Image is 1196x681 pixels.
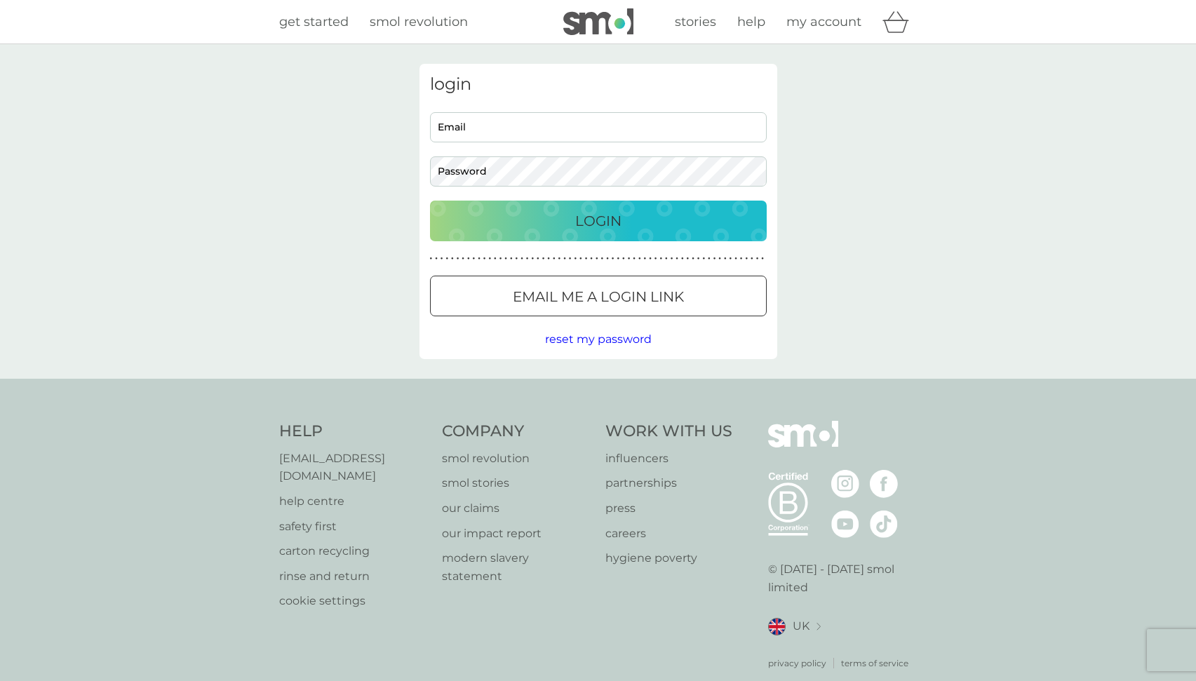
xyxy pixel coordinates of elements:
a: cookie settings [279,592,429,610]
a: [EMAIL_ADDRESS][DOMAIN_NAME] [279,450,429,485]
p: ● [488,255,491,262]
a: help [737,12,765,32]
p: ● [665,255,668,262]
p: © [DATE] - [DATE] smol limited [768,560,918,596]
a: help centre [279,492,429,511]
a: press [605,499,732,518]
p: ● [622,255,625,262]
p: ● [687,255,690,262]
p: ● [734,255,737,262]
p: ● [441,255,443,262]
a: smol stories [442,474,591,492]
img: visit the smol Instagram page [831,470,859,498]
img: UK flag [768,618,786,635]
p: ● [569,255,572,262]
p: ● [526,255,529,262]
img: smol [768,421,838,468]
p: ● [585,255,588,262]
p: ● [451,255,454,262]
h3: login [430,74,767,95]
h4: Company [442,421,591,443]
p: ● [751,255,753,262]
a: modern slavery statement [442,549,591,585]
a: smol revolution [370,12,468,32]
p: ● [606,255,609,262]
p: ● [671,255,673,262]
p: ● [649,255,652,262]
img: visit the smol Youtube page [831,510,859,538]
p: ● [504,255,507,262]
a: carton recycling [279,542,429,560]
p: ● [612,255,614,262]
img: visit the smol Facebook page [870,470,898,498]
button: Login [430,201,767,241]
p: ● [681,255,684,262]
p: smol revolution [442,450,591,468]
p: ● [724,255,727,262]
p: ● [730,255,732,262]
p: ● [708,255,711,262]
p: ● [718,255,721,262]
h4: Help [279,421,429,443]
p: ● [574,255,577,262]
p: ● [676,255,678,262]
div: basket [882,8,918,36]
p: ● [713,255,716,262]
p: ● [494,255,497,262]
p: ● [692,255,694,262]
p: ● [478,255,481,262]
a: partnerships [605,474,732,492]
a: hygiene poverty [605,549,732,567]
p: ● [659,255,662,262]
p: ● [510,255,513,262]
a: privacy policy [768,656,826,670]
span: smol revolution [370,14,468,29]
p: ● [516,255,518,262]
p: ● [740,255,743,262]
a: stories [675,12,716,32]
p: ● [531,255,534,262]
p: ● [435,255,438,262]
p: ● [590,255,593,262]
p: ● [547,255,550,262]
a: rinse and return [279,567,429,586]
p: ● [553,255,556,262]
button: Email me a login link [430,276,767,316]
a: our claims [442,499,591,518]
a: careers [605,525,732,543]
span: help [737,14,765,29]
span: UK [793,617,809,635]
p: ● [537,255,539,262]
h4: Work With Us [605,421,732,443]
img: select a new location [817,623,821,631]
p: ● [445,255,448,262]
p: ● [601,255,604,262]
p: ● [542,255,545,262]
p: ● [596,255,598,262]
p: Login [575,210,621,232]
a: get started [279,12,349,32]
p: ● [702,255,705,262]
span: stories [675,14,716,29]
a: safety first [279,518,429,536]
span: get started [279,14,349,29]
p: ● [745,255,748,262]
a: my account [786,12,861,32]
p: terms of service [841,656,908,670]
p: influencers [605,450,732,468]
img: visit the smol Tiktok page [870,510,898,538]
p: ● [638,255,641,262]
a: our impact report [442,525,591,543]
span: reset my password [545,332,652,346]
p: ● [579,255,582,262]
